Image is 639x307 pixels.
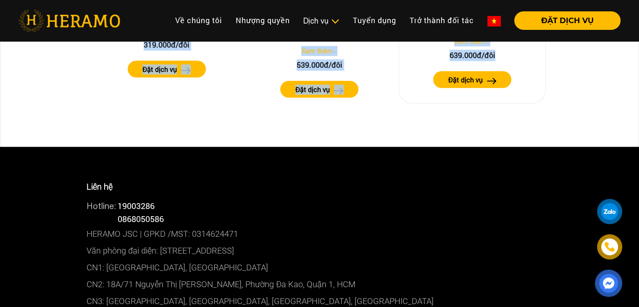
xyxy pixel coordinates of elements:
img: arrow [334,87,344,94]
span: 0868050586 [118,213,164,224]
img: arrow [487,78,497,84]
p: Văn phòng đại diện: [STREET_ADDRESS] [87,242,553,259]
a: Xem thêm [301,47,331,55]
a: Đặt dịch vụ arrow [253,81,387,98]
span: Hotline: [87,201,116,211]
img: heramo-logo.png [18,10,120,32]
label: Đặt dịch vụ [142,64,177,74]
button: Đặt dịch vụ [433,71,511,88]
a: Nhượng quyền [229,11,297,29]
a: Đặt dịch vụ arrow [406,71,539,88]
div: 319.000đ/đôi [100,39,234,50]
a: Đặt dịch vụ arrow [100,61,234,77]
img: arrow_down.svg [484,40,490,44]
img: vn-flag.png [487,16,501,26]
button: Đặt dịch vụ [128,61,206,77]
button: Đặt dịch vụ [280,81,358,98]
label: Đặt dịch vụ [448,75,483,85]
img: arrow_down.svg [331,50,337,53]
div: Dịch vụ [303,15,339,26]
div: 639.000đ/đôi [406,50,539,61]
a: Trở thành đối tác [403,11,481,29]
div: 539.000đ/đôi [253,59,387,71]
img: phone-icon [605,242,615,251]
p: CN1: [GEOGRAPHIC_DATA], [GEOGRAPHIC_DATA] [87,259,553,276]
a: phone-icon [598,236,621,258]
label: Đặt dịch vụ [295,85,330,95]
a: Về chúng tôi [168,11,229,29]
button: ĐẶT DỊCH VỤ [514,11,621,30]
a: ĐẶT DỊCH VỤ [508,17,621,24]
a: Tuyển dụng [346,11,403,29]
p: HERAMO JSC | GPKD /MST: 0314624471 [87,225,553,242]
a: 19003286 [118,200,155,211]
p: CN2: 18A/71 Nguyễn Thị [PERSON_NAME], Phường Đa Kao, Quận 1, HCM [87,276,553,293]
a: Xem thêm [454,37,484,45]
p: Liên hệ [87,180,553,193]
img: subToggleIcon [331,17,339,26]
img: arrow [181,67,191,74]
